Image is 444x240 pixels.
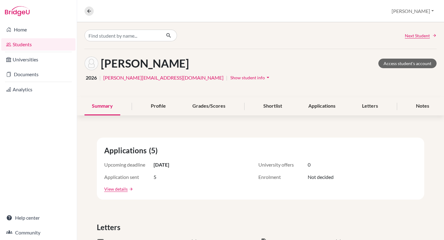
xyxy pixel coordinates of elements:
[308,173,334,181] span: Not decided
[185,97,233,115] div: Grades/Scores
[301,97,343,115] div: Applications
[84,56,98,70] img: Kenneth Betanny's avatar
[128,187,133,191] a: arrow_forward
[258,161,308,168] span: University offers
[1,38,76,51] a: Students
[103,74,224,81] a: [PERSON_NAME][EMAIL_ADDRESS][DOMAIN_NAME]
[104,186,128,192] a: View details
[355,97,385,115] div: Letters
[104,145,149,156] span: Applications
[99,74,101,81] span: |
[378,59,437,68] a: Access student's account
[1,23,76,36] a: Home
[101,57,189,70] h1: [PERSON_NAME]
[1,212,76,224] a: Help center
[389,5,437,17] button: [PERSON_NAME]
[154,161,169,168] span: [DATE]
[265,74,271,81] i: arrow_drop_down
[104,173,154,181] span: Application sent
[149,145,160,156] span: (5)
[154,173,156,181] span: 5
[84,97,120,115] div: Summary
[1,68,76,81] a: Documents
[104,161,154,168] span: Upcoming deadline
[1,83,76,96] a: Analytics
[258,173,308,181] span: Enrolment
[405,32,437,39] a: Next Student
[97,222,123,233] span: Letters
[226,74,228,81] span: |
[1,53,76,66] a: Universities
[230,73,271,82] button: Show student infoarrow_drop_down
[308,161,310,168] span: 0
[405,32,430,39] span: Next Student
[1,226,76,239] a: Community
[256,97,290,115] div: Shortlist
[143,97,173,115] div: Profile
[5,6,30,16] img: Bridge-U
[86,74,97,81] span: 2026
[84,30,161,41] input: Find student by name...
[409,97,437,115] div: Notes
[230,75,265,80] span: Show student info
